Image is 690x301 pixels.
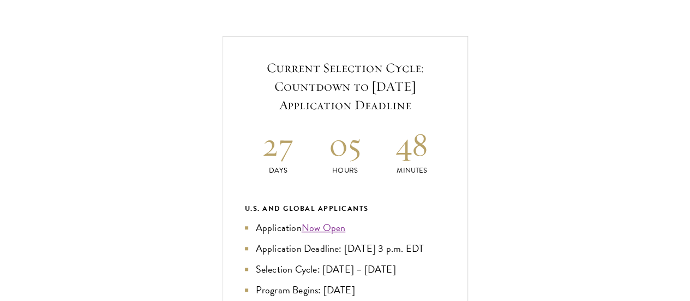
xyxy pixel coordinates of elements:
[245,203,446,215] div: U.S. and Global Applicants
[245,282,446,298] li: Program Begins: [DATE]
[245,220,446,235] li: Application
[379,124,446,165] h2: 48
[245,58,446,114] h5: Current Selection Cycle: Countdown to [DATE] Application Deadline
[311,165,379,176] p: Hours
[245,165,312,176] p: Days
[245,241,446,256] li: Application Deadline: [DATE] 3 p.m. EDT
[302,220,346,235] a: Now Open
[311,124,379,165] h2: 05
[379,165,446,176] p: Minutes
[245,124,312,165] h2: 27
[245,262,446,277] li: Selection Cycle: [DATE] – [DATE]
